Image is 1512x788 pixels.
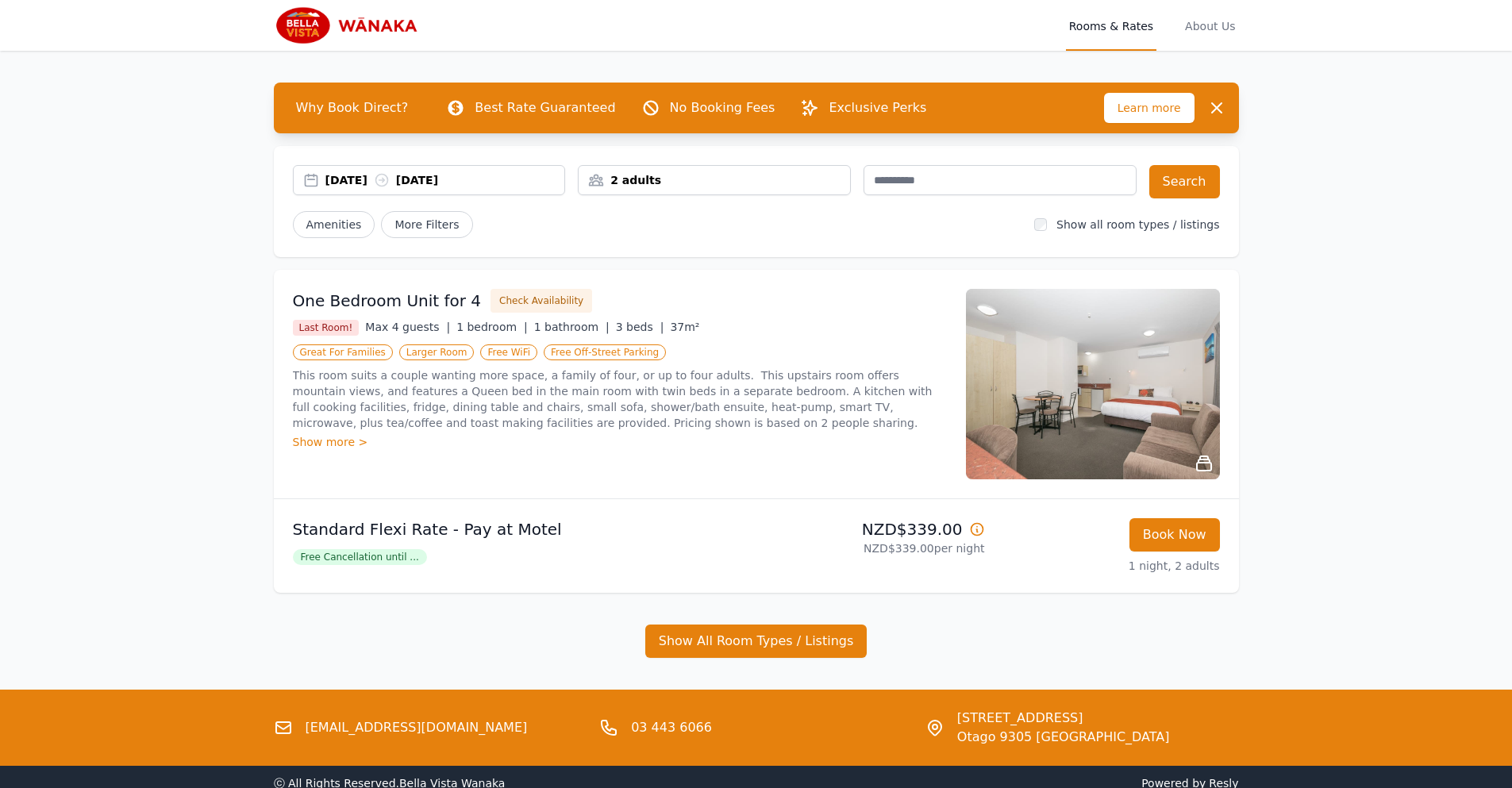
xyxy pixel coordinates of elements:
[1149,165,1220,198] button: Search
[670,98,775,117] p: No Booking Fees
[399,344,475,360] span: Larger Room
[957,709,1170,728] span: [STREET_ADDRESS]
[645,625,868,658] button: Show All Room Types / Listings
[763,518,985,540] p: NZD$339.00
[456,321,528,333] span: 1 bedroom |
[957,728,1170,747] span: Otago 9305 [GEOGRAPHIC_DATA]
[998,558,1220,574] p: 1 night, 2 adults
[325,172,565,188] div: [DATE] [DATE]
[534,321,610,333] span: 1 bathroom |
[480,344,537,360] span: Free WiFi
[381,211,472,238] span: More Filters
[293,320,360,336] span: Last Room!
[283,92,421,124] span: Why Book Direct?
[829,98,926,117] p: Exclusive Perks
[293,549,427,565] span: Free Cancellation until ...
[579,172,850,188] div: 2 adults
[293,344,393,360] span: Great For Families
[274,6,426,44] img: Bella Vista Wanaka
[763,540,985,556] p: NZD$339.00 per night
[1056,218,1219,231] label: Show all room types / listings
[293,211,375,238] button: Amenities
[670,321,699,333] span: 37m²
[544,344,666,360] span: Free Off-Street Parking
[1129,518,1220,552] button: Book Now
[1104,93,1195,123] span: Learn more
[365,321,450,333] span: Max 4 guests |
[616,321,664,333] span: 3 beds |
[306,718,528,737] a: [EMAIL_ADDRESS][DOMAIN_NAME]
[293,518,750,540] p: Standard Flexi Rate - Pay at Motel
[491,289,592,313] button: Check Availability
[475,98,615,117] p: Best Rate Guaranteed
[293,367,947,431] p: This room suits a couple wanting more space, a family of four, or up to four adults. This upstair...
[293,290,482,312] h3: One Bedroom Unit for 4
[631,718,712,737] a: 03 443 6066
[293,434,947,450] div: Show more >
